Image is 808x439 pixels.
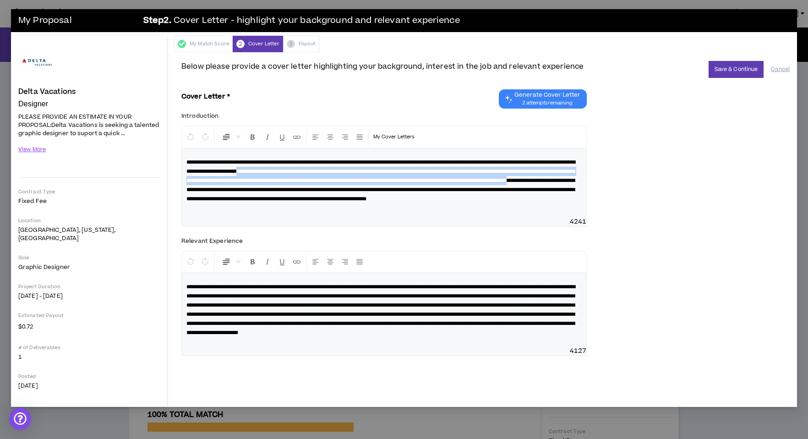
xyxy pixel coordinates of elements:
p: [GEOGRAPHIC_DATA], [US_STATE], [GEOGRAPHIC_DATA] [18,226,159,242]
button: Redo [198,128,212,146]
p: 1 [18,353,159,361]
button: Justify Align [353,253,366,270]
p: Contract Type [18,188,159,195]
h3: Cover Letter * [181,93,230,101]
button: Right Align [338,128,352,146]
button: Undo [184,128,197,146]
p: # of Deliverables [18,344,159,351]
p: Estimated Payout [18,312,159,319]
button: Insert Link [290,253,304,270]
button: Center Align [323,128,337,146]
span: 4241 [570,217,587,226]
button: Format Italics [261,128,274,146]
button: Format Bold [246,253,260,270]
b: Step 2 . [143,14,171,27]
button: Template [371,128,417,146]
h4: Delta Vacations [18,88,76,96]
button: View More [18,142,46,158]
button: Redo [198,253,212,270]
button: Chat GPT Cover Letter [499,89,587,109]
button: Cancel [771,61,790,77]
button: Right Align [338,253,352,270]
p: My Cover Letters [373,132,415,142]
span: Generate Cover Letter [514,91,580,99]
button: Format Italics [261,253,274,270]
button: Insert Link [290,128,304,146]
p: PLEASE PROVIDE AN ESTIMATE IN YOUR PROPOSAL:Delta Vacations is seeking a talented graphic designe... [18,112,159,138]
button: Save & Continue [709,61,764,78]
button: Left Align [309,128,322,146]
button: Format Underline [275,128,289,146]
button: Center Align [323,253,337,270]
div: My Match Score [174,36,233,52]
span: Graphic Designer [18,263,70,271]
label: Relevant Experience [181,234,243,248]
button: Format Bold [246,128,260,146]
span: 2 attempts remaining [514,99,580,107]
button: Justify Align [353,128,366,146]
span: $0.72 [18,321,33,332]
p: [DATE] [18,382,159,390]
h3: My Proposal [18,11,137,30]
div: Open Intercom Messenger [9,408,31,430]
span: Cover Letter - highlight your background and relevant experience [174,14,460,27]
p: Designer [18,99,159,109]
span: Below please provide a cover letter highlighting your background, interest in the job and relevan... [181,61,584,72]
label: Introduction [181,109,218,123]
button: Undo [184,253,197,270]
button: Left Align [309,253,322,270]
p: Role [18,254,159,261]
p: Project Duration [18,283,159,290]
span: 4127 [570,346,587,356]
p: [DATE] - [DATE] [18,292,159,300]
p: Fixed Fee [18,197,159,205]
button: Format Underline [275,253,289,270]
p: Location [18,217,159,224]
p: Posted [18,373,159,380]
